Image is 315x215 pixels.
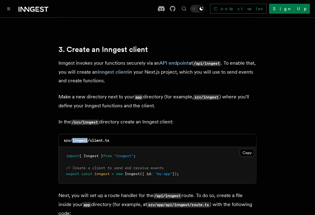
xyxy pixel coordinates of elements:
[94,172,110,176] span: inngest
[190,5,205,12] button: Toggle dark mode
[114,154,133,158] span: "inngest"
[151,172,153,176] span: :
[5,5,12,12] button: Toggle navigation
[172,172,179,176] span: });
[66,172,79,176] span: export
[58,92,257,110] p: Make a new directory next to your directory (for example, ) where you'll define your Inngest func...
[153,193,182,199] code: /api/inngest
[125,172,140,176] span: Inngest
[133,154,136,158] span: ;
[210,4,267,14] a: Contact sales
[83,202,91,208] code: app
[240,149,254,157] button: Copy
[58,118,257,127] p: In the directory create an Inngest client:
[58,45,148,54] a: 3. Create an Inngest client
[140,172,151,176] span: ({ id
[193,61,221,66] code: /api/inngest
[116,172,123,176] span: new
[66,154,79,158] span: import
[79,154,103,158] span: { Inngest }
[134,95,143,100] code: app
[159,60,189,66] a: API endpoint
[112,172,114,176] span: =
[64,138,109,143] code: src/inngest/client.ts
[193,95,219,100] code: src/inngest
[180,5,188,12] button: Find something...
[97,69,128,75] a: Inngest client
[81,172,92,176] span: const
[103,154,112,158] span: from
[155,172,172,176] span: "my-app"
[147,202,210,208] code: src/app/api/inngest/route.ts
[58,59,257,85] p: Inngest invokes your functions securely via an at . To enable that, you will create an in your Ne...
[269,4,310,14] a: Sign Up
[66,166,164,170] span: // Create a client to send and receive events
[71,120,99,125] code: /src/inngest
